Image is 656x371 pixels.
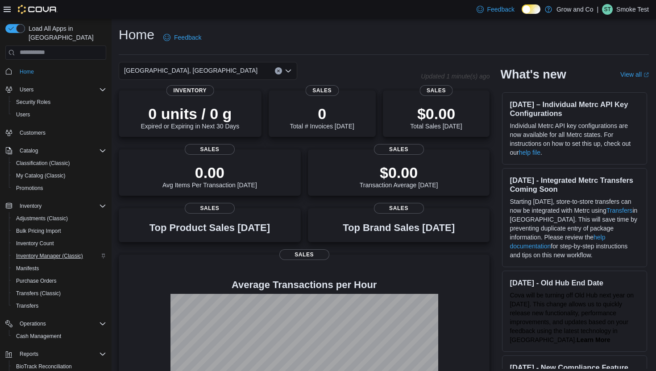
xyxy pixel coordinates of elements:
[12,170,69,181] a: My Catalog (Classic)
[12,170,106,181] span: My Catalog (Classic)
[360,164,438,181] p: $0.00
[20,86,33,93] span: Users
[141,105,239,123] p: 0 units / 0 g
[16,318,50,329] button: Operations
[20,129,46,136] span: Customers
[124,65,257,76] span: [GEOGRAPHIC_DATA], [GEOGRAPHIC_DATA]
[16,201,45,211] button: Inventory
[16,185,43,192] span: Promotions
[20,202,42,210] span: Inventory
[16,66,106,77] span: Home
[185,203,235,214] span: Sales
[510,292,634,343] span: Cova will be turning off Old Hub next year on [DATE]. This change allows us to quickly release ne...
[9,169,110,182] button: My Catalog (Classic)
[162,164,257,189] div: Avg Items Per Transaction [DATE]
[2,200,110,212] button: Inventory
[9,287,110,300] button: Transfers (Classic)
[12,276,106,286] span: Purchase Orders
[616,4,649,15] p: Smoke Test
[16,227,61,235] span: Bulk Pricing Import
[9,96,110,108] button: Security Roles
[16,349,106,359] span: Reports
[9,262,110,275] button: Manifests
[305,85,339,96] span: Sales
[16,290,61,297] span: Transfers (Classic)
[9,212,110,225] button: Adjustments (Classic)
[2,317,110,330] button: Operations
[12,213,106,224] span: Adjustments (Classic)
[510,121,639,157] p: Individual Metrc API key configurations are now available for all Metrc states. For instructions ...
[12,158,74,169] a: Classification (Classic)
[16,145,106,156] span: Catalog
[16,201,106,211] span: Inventory
[20,320,46,327] span: Operations
[473,0,518,18] a: Feedback
[12,97,54,107] a: Security Roles
[16,84,106,95] span: Users
[20,68,34,75] span: Home
[644,72,649,78] svg: External link
[290,105,354,130] div: Total # Invoices [DATE]
[16,111,30,118] span: Users
[16,240,54,247] span: Inventory Count
[119,26,154,44] h1: Home
[12,251,106,261] span: Inventory Manager (Classic)
[510,100,639,118] h3: [DATE] – Individual Metrc API Key Configurations
[360,164,438,189] div: Transaction Average [DATE]
[16,349,42,359] button: Reports
[510,176,639,194] h3: [DATE] - Integrated Metrc Transfers Coming Soon
[12,213,71,224] a: Adjustments (Classic)
[9,225,110,237] button: Bulk Pricing Import
[12,288,64,299] a: Transfers (Classic)
[16,127,106,138] span: Customers
[343,223,455,233] h3: Top Brand Sales [DATE]
[374,144,424,155] span: Sales
[16,172,66,179] span: My Catalog (Classic)
[604,4,610,15] span: ST
[25,24,106,42] span: Load All Apps in [GEOGRAPHIC_DATA]
[9,300,110,312] button: Transfers
[487,5,515,14] span: Feedback
[18,5,58,14] img: Cova
[166,85,214,96] span: Inventory
[174,33,201,42] span: Feedback
[510,278,639,287] h3: [DATE] - Old Hub End Date
[275,67,282,74] button: Clear input
[16,128,49,138] a: Customers
[12,183,106,194] span: Promotions
[20,350,38,358] span: Reports
[12,251,87,261] a: Inventory Manager (Classic)
[16,215,68,222] span: Adjustments (Classic)
[2,348,110,360] button: Reports
[285,67,292,74] button: Open list of options
[556,4,593,15] p: Grow and Co
[602,4,613,15] div: Smoke Test
[9,330,110,342] button: Cash Management
[12,276,60,286] a: Purchase Orders
[160,29,205,46] a: Feedback
[16,302,38,309] span: Transfers
[12,331,65,342] a: Cash Management
[12,226,65,236] a: Bulk Pricing Import
[20,147,38,154] span: Catalog
[12,263,106,274] span: Manifests
[16,277,57,284] span: Purchase Orders
[9,182,110,194] button: Promotions
[9,250,110,262] button: Inventory Manager (Classic)
[2,83,110,96] button: Users
[12,238,58,249] a: Inventory Count
[510,197,639,260] p: Starting [DATE], store-to-store transfers can now be integrated with Metrc using in [GEOGRAPHIC_D...
[577,336,610,343] strong: Learn More
[606,207,633,214] a: Transfers
[185,144,235,155] span: Sales
[16,160,70,167] span: Classification (Classic)
[519,149,540,156] a: help file
[12,158,106,169] span: Classification (Classic)
[12,301,106,311] span: Transfers
[2,126,110,139] button: Customers
[12,288,106,299] span: Transfers (Classic)
[141,105,239,130] div: Expired or Expiring in Next 30 Days
[620,71,649,78] a: View allExternal link
[126,280,482,290] h4: Average Transactions per Hour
